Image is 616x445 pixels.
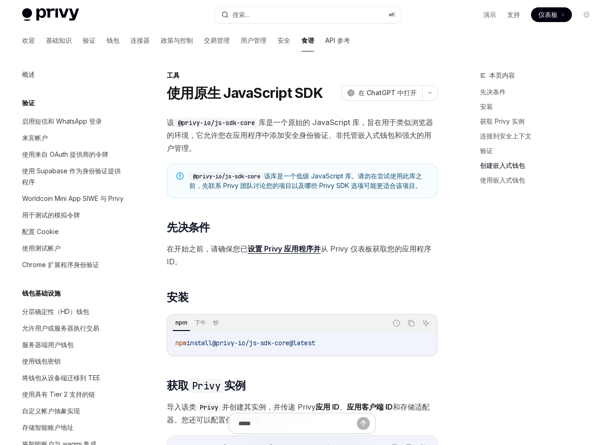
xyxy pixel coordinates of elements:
font: 仪表板 [538,11,558,18]
font: 应用 ID [316,402,339,411]
a: 允许用户或服务器执行交易 [15,320,132,337]
font: 在开始之前，请确保您已 [167,244,248,253]
font: 用于测试的模拟令牌 [22,211,80,219]
span: npm [175,339,186,347]
font: 欢迎 [22,36,35,44]
font: 允许用户或服务器执行交易 [22,324,99,332]
font: 使用 Supabase 作为身份验证提供程序 [22,167,121,186]
a: 连接到安全上下文 [480,129,601,143]
font: ⌘ [389,11,391,18]
code: Privy [196,402,222,412]
button: 搜索...⌘K [215,6,401,23]
font: 先决条件 [480,88,506,96]
svg: 笔记 [176,172,184,180]
font: 获取 Privy 实例 [480,117,525,125]
a: API 参考 [325,29,350,51]
font: 连接到安全上下文 [480,132,531,140]
font: 使用钱包密钥 [22,357,61,365]
font: 该库是一个低级 JavaScript 库。请勿在尝试使用此库之前，先联系 Privy 团队讨论您的项目以及哪些 Privy SDK 选项可能更适合该项目。 [189,172,422,189]
font: 验证 [480,147,493,154]
span: install [186,339,212,347]
a: 连接器 [130,29,150,51]
font: Worldcoin Mini App SIWE 与 Privy [22,194,124,202]
a: Chrome 扩展程序身份验证 [15,257,132,273]
a: 安全 [277,29,290,51]
font: Chrome 扩展程序身份验证 [22,261,99,268]
a: 交易管理 [204,29,230,51]
font: 获取 [167,379,188,392]
button: 切换暗模式 [579,7,594,22]
a: 使用来自 OAuth 提供商的令牌 [15,146,132,163]
font: K [391,11,396,18]
a: 服务器端用户钱包 [15,337,132,353]
a: 来宾帐户 [15,130,132,146]
font: 连接器 [130,36,150,44]
font: 在 ChatGPT 中打开 [358,89,417,97]
font: 该 [167,118,174,127]
font: 基础知识 [46,36,72,44]
img: 灯光标志 [22,8,79,21]
font: 应用客户端 ID [347,402,393,411]
button: 报告错误代码 [390,317,402,329]
font: 实例 [224,379,246,392]
font: 验证 [22,99,35,107]
button: 发送消息 [357,417,370,430]
font: 将钱包从设备端迁移到 TEE [22,374,100,382]
font: 并创建其实例，并传递 Privy [222,402,316,411]
font: 演示 [483,11,496,18]
a: 启用短信和 WhatsApp 登录 [15,113,132,130]
font: 安全 [277,36,290,44]
a: 获取 Privy 实例 [480,114,601,129]
a: 创建嵌入式钱包 [480,158,601,173]
a: 仪表板 [531,7,572,22]
font: 设置 Privy 应用程序并 [248,244,321,253]
font: 用户管理 [241,36,266,44]
font: 服务器端用户钱包 [22,341,73,348]
button: 在 ChatGPT 中打开 [341,85,422,101]
font: 使用嵌入式钱包 [480,176,525,184]
font: 安装 [167,291,188,304]
button: 询问人工智能 [420,317,432,329]
font: 使用测试帐户 [22,244,61,252]
font: 概述 [22,70,35,78]
font: 导入该类 [167,402,196,411]
font: 来宾帐户 [22,134,48,142]
font: 钱包基础设施 [22,289,61,297]
a: 基础知识 [46,29,72,51]
a: 使用嵌入式钱包 [480,173,601,188]
font: 使用具有 Tier 2 支持的链 [22,390,95,398]
font: 安装 [480,103,493,110]
a: 用于测试的模拟令牌 [15,207,132,223]
font: 政策与控制 [161,36,193,44]
a: 支持 [507,10,520,19]
font: 下午 [195,319,206,326]
a: 配置 Cookie [15,223,132,240]
font: 支持 [507,11,520,18]
a: 使用测试帐户 [15,240,132,257]
a: 演示 [483,10,496,19]
a: 将钱包从设备端迁移到 TEE [15,370,132,386]
font: 先决条件 [167,221,210,234]
font: 食谱 [301,36,314,44]
a: 使用钱包密钥 [15,353,132,370]
a: 钱包 [107,29,119,51]
font: 使用原生 JavaScript SDK [167,85,323,101]
font: 交易管理 [204,36,230,44]
a: 食谱 [301,29,314,51]
a: 概述 [15,66,132,83]
button: 复制代码块中的内容 [405,317,417,329]
a: 政策与控制 [161,29,193,51]
a: 安装 [480,99,601,114]
a: 分层确定性（HD）钱包 [15,303,132,320]
font: 搜索... [232,11,249,18]
span: @privy-io/js-sdk-core@latest [212,339,315,347]
font: 创建嵌入式钱包 [480,161,525,169]
font: 库是一个原始的 JavaScript 库，旨在用于类似浏览器的环境，它允许您在应用程序中添加安全身份验证、非托管嵌入式钱包和强大的用户管理。 [167,118,433,153]
a: 使用 Supabase 作为身份验证提供程序 [15,163,132,190]
font: 验证 [83,36,96,44]
font: 启用短信和 WhatsApp 登录 [22,117,102,125]
a: 欢迎 [22,29,35,51]
font: 配置 Cookie [22,228,59,235]
a: 验证 [480,143,601,158]
font: 工具 [167,71,180,79]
